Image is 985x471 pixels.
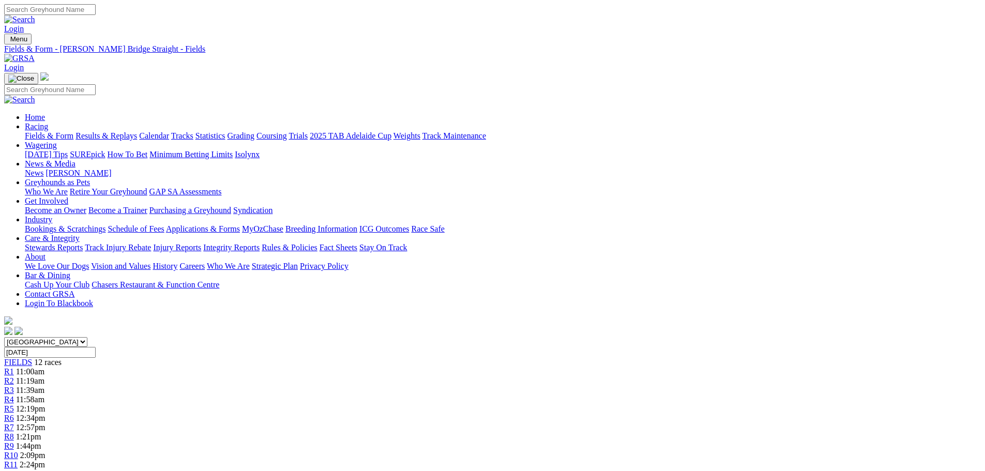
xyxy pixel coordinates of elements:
a: Track Injury Rebate [85,243,151,252]
a: Become an Owner [25,206,86,215]
img: GRSA [4,54,35,63]
img: Search [4,15,35,24]
input: Search [4,84,96,95]
a: R5 [4,404,14,413]
a: Login [4,63,24,72]
a: Applications & Forms [166,224,240,233]
a: Results & Replays [75,131,137,140]
a: Who We Are [25,187,68,196]
a: Vision and Values [91,262,150,270]
a: R4 [4,395,14,404]
a: Chasers Restaurant & Function Centre [92,280,219,289]
a: Wagering [25,141,57,149]
a: Integrity Reports [203,243,260,252]
a: Coursing [256,131,287,140]
input: Search [4,4,96,15]
a: Racing [25,122,48,131]
div: Racing [25,131,981,141]
a: Cash Up Your Club [25,280,89,289]
a: Statistics [195,131,225,140]
span: 1:21pm [16,432,41,441]
a: Home [25,113,45,121]
a: Trials [289,131,308,140]
button: Toggle navigation [4,73,38,84]
a: R2 [4,376,14,385]
a: Minimum Betting Limits [149,150,233,159]
a: Purchasing a Greyhound [149,206,231,215]
span: 1:44pm [16,442,41,450]
a: Industry [25,215,52,224]
a: Injury Reports [153,243,201,252]
span: 12 races [34,358,62,367]
a: Schedule of Fees [108,224,164,233]
a: Rules & Policies [262,243,317,252]
span: R1 [4,367,14,376]
a: Careers [179,262,205,270]
span: 2:24pm [20,460,45,469]
a: Breeding Information [285,224,357,233]
span: 12:19pm [16,404,46,413]
div: About [25,262,981,271]
div: Care & Integrity [25,243,981,252]
button: Toggle navigation [4,34,32,44]
a: ICG Outcomes [359,224,409,233]
a: About [25,252,46,261]
img: logo-grsa-white.png [4,316,12,325]
a: R10 [4,451,18,460]
a: Fields & Form [25,131,73,140]
a: Calendar [139,131,169,140]
a: Contact GRSA [25,290,74,298]
a: SUREpick [70,150,105,159]
img: facebook.svg [4,327,12,335]
a: Get Involved [25,196,68,205]
a: Fields & Form - [PERSON_NAME] Bridge Straight - Fields [4,44,981,54]
span: R7 [4,423,14,432]
a: Login [4,24,24,33]
span: 11:19am [16,376,44,385]
a: Retire Your Greyhound [70,187,147,196]
a: R11 [4,460,18,469]
a: Race Safe [411,224,444,233]
a: GAP SA Assessments [149,187,222,196]
span: 12:57pm [16,423,46,432]
a: News & Media [25,159,75,168]
a: 2025 TAB Adelaide Cup [310,131,391,140]
div: Get Involved [25,206,981,215]
a: R9 [4,442,14,450]
a: News [25,169,43,177]
a: Bar & Dining [25,271,70,280]
div: Bar & Dining [25,280,981,290]
div: Wagering [25,150,981,159]
span: 11:39am [16,386,44,394]
a: FIELDS [4,358,32,367]
a: Privacy Policy [300,262,348,270]
img: logo-grsa-white.png [40,72,49,81]
a: Track Maintenance [422,131,486,140]
a: R3 [4,386,14,394]
div: Industry [25,224,981,234]
div: News & Media [25,169,981,178]
a: How To Bet [108,150,148,159]
input: Select date [4,347,96,358]
span: 11:58am [16,395,44,404]
a: [DATE] Tips [25,150,68,159]
a: Syndication [233,206,272,215]
img: Search [4,95,35,104]
a: Weights [393,131,420,140]
a: Bookings & Scratchings [25,224,105,233]
a: Stewards Reports [25,243,83,252]
span: 2:09pm [20,451,46,460]
span: Menu [10,35,27,43]
a: [PERSON_NAME] [46,169,111,177]
a: Tracks [171,131,193,140]
div: Greyhounds as Pets [25,187,981,196]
